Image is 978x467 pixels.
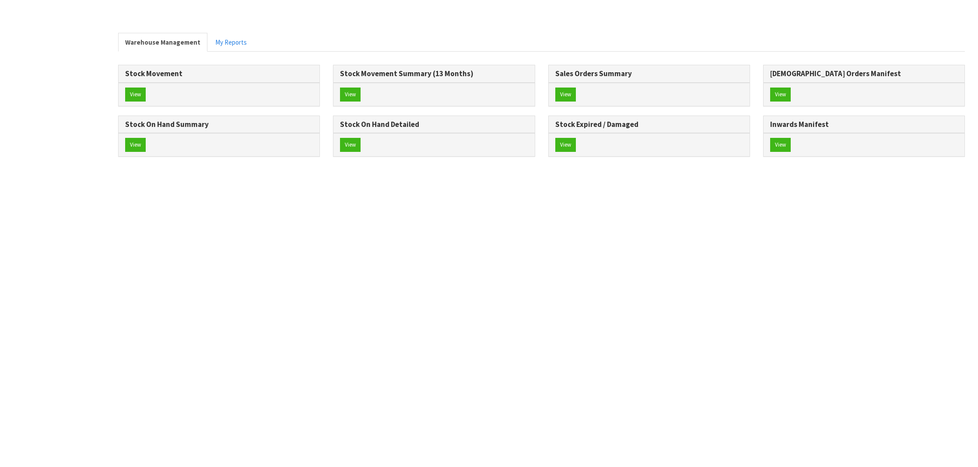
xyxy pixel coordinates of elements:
button: View [125,138,146,152]
h3: [DEMOGRAPHIC_DATA] Orders Manifest [770,70,958,78]
button: View [770,88,791,102]
button: View [340,138,361,152]
h3: Inwards Manifest [770,120,958,129]
h3: Sales Orders Summary [555,70,743,78]
a: Warehouse Management [118,33,207,52]
button: View [770,138,791,152]
h3: Stock Expired / Damaged [555,120,743,129]
button: View [555,88,576,102]
button: View [125,88,146,102]
h3: Stock Movement Summary (13 Months) [340,70,528,78]
h3: Stock On Hand Detailed [340,120,528,129]
h3: Stock Movement [125,70,313,78]
button: View [555,138,576,152]
a: My Reports [208,33,254,52]
button: View [340,88,361,102]
h3: Stock On Hand Summary [125,120,313,129]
